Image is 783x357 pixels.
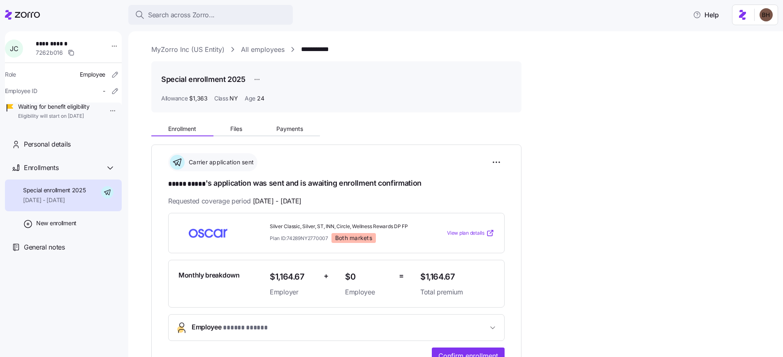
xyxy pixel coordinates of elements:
span: Employee [80,70,105,79]
span: Both markets [335,234,372,242]
span: Employee ID [5,87,37,95]
img: c3c218ad70e66eeb89914ccc98a2927c [760,8,773,21]
span: New enrollment [36,219,76,227]
span: Employee [345,287,392,297]
span: Age [245,94,255,103]
button: Help [686,7,725,23]
h1: Special enrollment 2025 [161,74,246,84]
span: Allowance [161,94,188,103]
span: $1,363 [189,94,207,103]
span: Eligibility will start on [DATE] [18,113,89,120]
span: Special enrollment 2025 [23,186,86,194]
span: Monthly breakdown [178,270,240,280]
span: [DATE] - [DATE] [23,196,86,204]
span: Total premium [420,287,494,297]
span: $0 [345,270,392,284]
span: Waiting for benefit eligibility [18,103,89,111]
span: NY [229,94,238,103]
img: Oscar [178,224,238,243]
span: J C [10,45,18,52]
span: 24 [257,94,264,103]
a: MyZorro Inc (US Entity) [151,44,225,55]
span: Class [214,94,228,103]
span: Payments [276,126,303,132]
h1: 's application was sent and is awaiting enrollment confirmation [168,178,505,189]
span: Silver Classic, Silver, ST, INN, Circle, Wellness Rewards DP FP [270,223,414,230]
span: Enrollments [24,163,58,173]
a: All employees [241,44,285,55]
span: = [399,270,404,282]
a: View plan details [447,229,494,237]
span: [DATE] - [DATE] [253,196,301,206]
span: $1,164.67 [270,270,317,284]
span: Personal details [24,139,71,149]
span: Requested coverage period [168,196,301,206]
span: Search across Zorro... [148,10,215,20]
button: Search across Zorro... [128,5,293,25]
span: Plan ID: 74289NY2770007 [270,235,328,242]
span: 7262b016 [36,49,63,57]
span: View plan details [447,229,484,237]
span: Files [230,126,242,132]
span: Employer [270,287,317,297]
span: Role [5,70,16,79]
span: Help [693,10,719,20]
span: General notes [24,242,65,252]
span: Employee [192,322,267,333]
span: $1,164.67 [420,270,494,284]
span: Carrier application sent [186,158,254,166]
span: - [103,87,105,95]
span: Enrollment [168,126,196,132]
span: + [324,270,329,282]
